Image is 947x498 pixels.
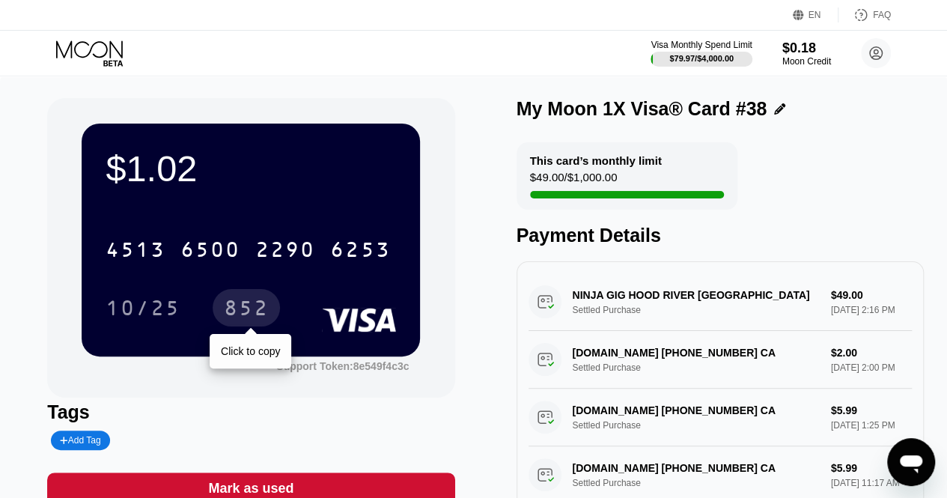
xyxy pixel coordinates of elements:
div: 852 [213,289,280,327]
iframe: Button to launch messaging window [887,438,935,486]
div: 4513650022906253 [97,231,399,268]
div: Tags [47,401,454,423]
div: Support Token:8e549f4c3c [276,360,409,372]
div: FAQ [838,7,891,22]
div: Visa Monthly Spend Limit [651,40,752,50]
div: EN [809,10,821,20]
div: $79.97 / $4,000.00 [669,54,734,63]
div: 852 [224,298,269,322]
div: 10/25 [94,289,192,327]
div: Payment Details [517,225,924,246]
div: This card’s monthly limit [530,154,662,167]
div: EN [793,7,838,22]
div: 6500 [180,240,240,264]
div: FAQ [873,10,891,20]
div: 4513 [106,240,165,264]
div: $1.02 [106,148,396,189]
div: 10/25 [106,298,180,322]
div: $0.18Moon Credit [782,40,831,67]
div: Click to copy [221,345,280,357]
div: 2290 [255,240,315,264]
div: Mark as used [208,480,293,497]
div: Moon Credit [782,56,831,67]
div: Support Token: 8e549f4c3c [276,360,409,372]
div: $49.00 / $1,000.00 [530,171,618,191]
div: 6253 [330,240,390,264]
div: Add Tag [60,435,100,446]
div: My Moon 1X Visa® Card #38 [517,98,767,120]
div: Visa Monthly Spend Limit$79.97/$4,000.00 [651,40,752,67]
div: Add Tag [51,431,109,450]
div: $0.18 [782,40,831,56]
